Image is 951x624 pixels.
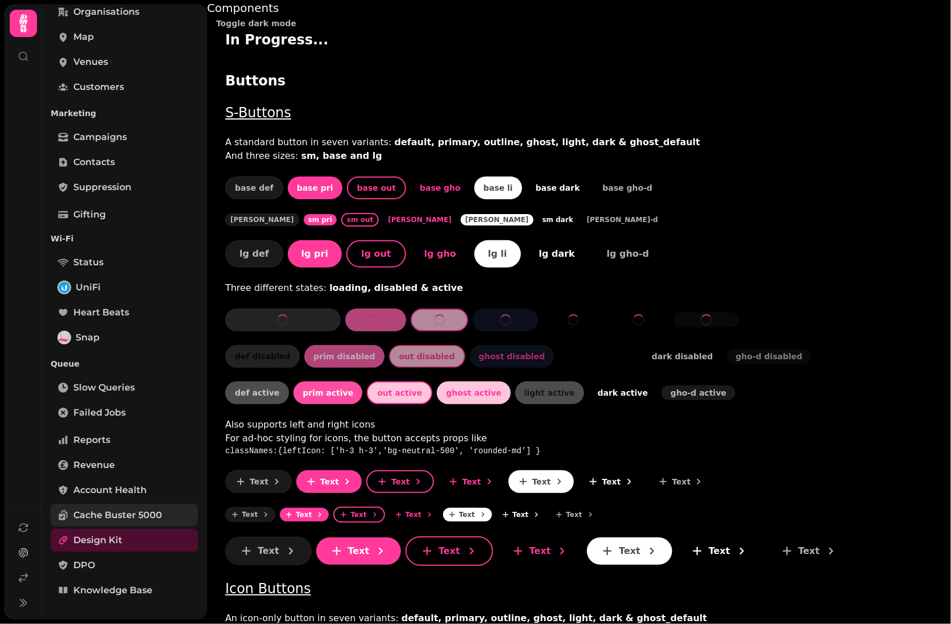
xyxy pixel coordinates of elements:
button: Text [498,537,583,565]
button: base li [474,176,522,199]
p: Queue [51,354,198,374]
span: default, primary, outline, ghost, light, dark & ghost_default [395,137,700,147]
span: base def [235,184,274,192]
a: Organisations [51,1,198,23]
button: base def [225,176,283,199]
a: Map [51,26,198,48]
button: lg pri [288,240,342,268]
span: Gifting [73,208,106,221]
a: Knowledge Base [51,579,198,602]
img: UniFi [59,282,70,293]
button: Text [280,508,329,522]
span: Knowledge Base [73,584,152,597]
span: base dark [536,184,580,192]
button: def disabled [225,345,300,368]
button: lg out [346,240,406,268]
button: lg gho-d [593,243,663,265]
span: sm dark [543,216,573,223]
button: base dark [527,176,589,199]
button: lg dark [526,240,589,268]
span: Text [532,478,551,486]
span: gho-d disabled [736,352,803,360]
span: out disabled [399,352,455,360]
button: [PERSON_NAME] [225,214,299,226]
button: def active [225,381,289,404]
button: dark disabled [643,345,722,368]
button: Text [406,536,493,566]
button: dark active [589,381,657,404]
span: Text [258,547,279,556]
span: def active [235,389,279,397]
span: [PERSON_NAME] [388,216,452,223]
span: Text [459,511,475,518]
span: [PERSON_NAME] [230,216,294,223]
a: Customers [51,76,198,98]
button: light active [515,381,584,404]
span: prim disabled [313,352,375,360]
a: Reports [51,429,198,451]
span: Map [73,30,94,44]
span: Toggle dark mode [216,19,296,27]
span: light disabled [568,352,629,360]
span: Reports [73,433,110,447]
span: Text [350,511,366,518]
span: Failed Jobs [73,406,126,420]
button: prim active [293,381,362,404]
a: Status [51,251,198,274]
span: def disabled [235,352,290,360]
a: Slow Queries [51,376,198,399]
span: [PERSON_NAME] [465,216,529,223]
span: base li [483,184,513,192]
span: Design Kit [73,533,122,547]
span: Text [250,478,268,486]
button: base gho [411,176,470,199]
button: Text [443,508,492,522]
span: Text [439,547,460,556]
span: gho-d active [671,389,726,397]
button: Text [296,470,362,493]
span: lg gho-d [607,249,649,258]
p: And three sizes: [225,149,700,163]
p: Also supports left and right icons [225,418,541,432]
span: Text [530,547,551,556]
button: Text [390,508,439,522]
span: Revenue [73,458,115,472]
button: Toggle dark mode [207,16,305,31]
span: ghost active [446,389,501,397]
span: Text [602,478,621,486]
button: base out [347,176,406,199]
button: sm pri [304,214,337,225]
span: Heart beats [73,306,129,319]
span: prim active [303,389,353,397]
a: Revenue [51,454,198,477]
span: Text [619,547,640,556]
span: base gho [420,184,461,192]
span: Text [672,478,691,486]
span: [PERSON_NAME]-d [587,216,658,223]
a: Contacts [51,151,198,174]
p: In Progress... [225,31,933,72]
button: light disabled [559,345,638,368]
p: For ad-hoc styling for icons, the button accepts props like [225,432,541,445]
span: Status [73,256,104,269]
img: Snap [59,332,70,343]
a: Design Kit [51,529,198,552]
span: out active [377,389,422,397]
span: Suppression [73,180,131,194]
a: Suppression [51,176,198,199]
button: [PERSON_NAME]-d [582,214,663,225]
button: sm out [341,213,379,227]
button: Text [225,537,312,565]
span: DPO [73,559,95,572]
a: Cache Buster 5000 [51,504,198,527]
span: sm, base and lg [301,150,382,161]
span: ghost disabled [479,352,545,360]
span: lg li [488,249,507,258]
p: Wi-Fi [51,228,198,249]
button: Text [550,508,599,522]
button: prim disabled [304,345,384,368]
button: base pri [288,176,342,199]
button: Text [316,537,402,565]
span: lg out [361,249,391,258]
button: ghost active [437,381,510,404]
